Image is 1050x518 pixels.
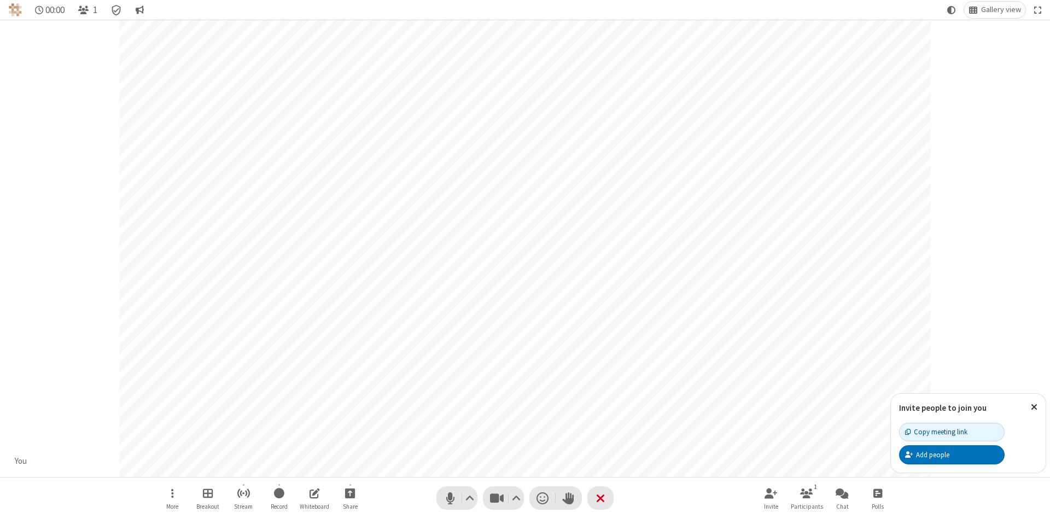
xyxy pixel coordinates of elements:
div: Copy meeting link [905,427,967,437]
button: End or leave meeting [587,486,614,510]
div: You [11,455,31,468]
button: Raise hand [556,486,582,510]
span: Share [343,503,358,510]
button: Manage Breakout Rooms [191,482,224,514]
button: Start recording [262,482,295,514]
button: Change layout [964,2,1025,18]
span: Whiteboard [300,503,329,510]
button: Close popover [1023,394,1046,421]
button: Invite participants (Alt+I) [755,482,787,514]
button: Open menu [156,482,189,514]
button: Stop video (Alt+V) [483,486,524,510]
span: Polls [872,503,884,510]
button: Conversation [131,2,148,18]
span: 00:00 [45,5,65,15]
button: Using system theme [943,2,960,18]
button: Audio settings [463,486,477,510]
span: More [166,503,178,510]
button: Open poll [861,482,894,514]
span: Stream [234,503,253,510]
span: Gallery view [981,5,1021,14]
span: Chat [836,503,849,510]
div: Timer [31,2,69,18]
button: Start sharing [334,482,366,514]
span: 1 [93,5,97,15]
button: Send a reaction [529,486,556,510]
span: Breakout [196,503,219,510]
span: Participants [791,503,823,510]
button: Fullscreen [1030,2,1046,18]
button: Open shared whiteboard [298,482,331,514]
button: Video setting [509,486,524,510]
button: Copy meeting link [899,423,1005,441]
button: Open participant list [73,2,102,18]
div: Meeting details Encryption enabled [106,2,127,18]
span: Record [271,503,288,510]
button: Start streaming [227,482,260,514]
label: Invite people to join you [899,403,987,413]
button: Add people [899,445,1005,464]
div: 1 [811,482,820,492]
span: Invite [764,503,778,510]
button: Open chat [826,482,859,514]
img: QA Selenium DO NOT DELETE OR CHANGE [9,3,22,16]
button: Mute (Alt+A) [436,486,477,510]
button: Open participant list [790,482,823,514]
